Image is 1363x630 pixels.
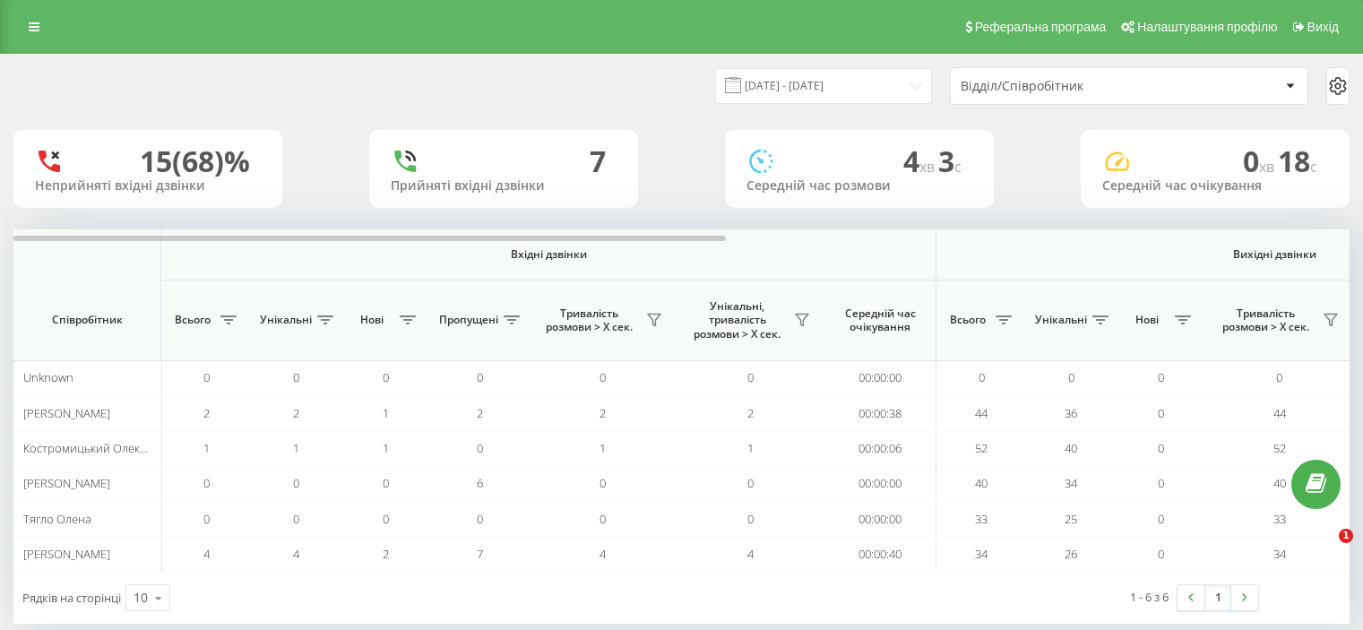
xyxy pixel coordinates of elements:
[203,405,210,421] span: 2
[824,360,936,395] td: 00:00:00
[1137,20,1277,34] span: Налаштування профілю
[954,157,962,177] span: c
[260,313,312,327] span: Унікальні
[1158,546,1164,562] span: 0
[938,142,962,180] span: 3
[1339,529,1353,543] span: 1
[383,369,389,385] span: 0
[1307,20,1339,34] span: Вихід
[824,537,936,572] td: 00:00:40
[1065,546,1077,562] span: 26
[1158,405,1164,421] span: 0
[824,431,936,466] td: 00:00:06
[824,395,936,430] td: 00:00:38
[1065,511,1077,527] span: 25
[975,20,1107,34] span: Реферальна програма
[600,475,606,491] span: 0
[22,590,121,606] span: Рядків на сторінці
[293,475,299,491] span: 0
[203,369,210,385] span: 0
[747,405,754,421] span: 2
[838,306,922,334] span: Середній час очікування
[170,313,215,327] span: Всього
[35,178,261,194] div: Неприйняті вхідні дзвінки
[824,466,936,501] td: 00:00:00
[1278,142,1317,180] span: 18
[979,369,985,385] span: 0
[975,511,988,527] span: 33
[477,511,483,527] span: 0
[1302,529,1345,572] iframe: Intercom live chat
[919,157,938,177] span: хв
[29,313,145,327] span: Співробітник
[747,511,754,527] span: 0
[293,440,299,456] span: 1
[477,369,483,385] span: 0
[23,475,110,491] span: [PERSON_NAME]
[1273,511,1286,527] span: 33
[1065,405,1077,421] span: 36
[600,440,606,456] span: 1
[383,511,389,527] span: 0
[203,511,210,527] span: 0
[600,405,606,421] span: 2
[203,546,210,562] span: 4
[140,144,250,178] div: 15 (68)%
[975,405,988,421] span: 44
[477,440,483,456] span: 0
[23,440,172,456] span: Костромицький Олександр
[203,475,210,491] span: 0
[747,475,754,491] span: 0
[1158,369,1164,385] span: 0
[391,178,617,194] div: Прийняті вхідні дзвінки
[746,178,972,194] div: Середній час розмови
[903,142,938,180] span: 4
[1065,475,1077,491] span: 34
[293,546,299,562] span: 4
[439,313,498,327] span: Пропущені
[1273,475,1286,491] span: 40
[961,79,1175,94] div: Відділ/Співробітник
[1065,440,1077,456] span: 40
[1068,369,1074,385] span: 0
[945,313,990,327] span: Всього
[747,369,754,385] span: 0
[383,405,389,421] span: 1
[1158,440,1164,456] span: 0
[1214,306,1317,334] span: Тривалість розмови > Х сек.
[477,546,483,562] span: 7
[293,511,299,527] span: 0
[203,440,210,456] span: 1
[23,405,110,421] span: [PERSON_NAME]
[1243,142,1278,180] span: 0
[383,546,389,562] span: 2
[1276,369,1282,385] span: 0
[1204,585,1231,610] a: 1
[1102,178,1328,194] div: Середній час очікування
[383,440,389,456] span: 1
[1273,440,1286,456] span: 52
[975,440,988,456] span: 52
[975,546,988,562] span: 34
[23,369,73,385] span: Unknown
[1273,405,1286,421] span: 44
[747,546,754,562] span: 4
[1158,511,1164,527] span: 0
[590,144,606,178] div: 7
[23,511,91,527] span: Тягло Олена
[383,475,389,491] span: 0
[824,501,936,536] td: 00:00:00
[600,546,606,562] span: 4
[600,511,606,527] span: 0
[1259,157,1278,177] span: хв
[293,405,299,421] span: 2
[538,306,641,334] span: Тривалість розмови > Х сек.
[1125,313,1169,327] span: Нові
[134,589,148,607] div: 10
[1310,157,1317,177] span: c
[975,475,988,491] span: 40
[686,299,789,341] span: Унікальні, тривалість розмови > Х сек.
[1035,313,1087,327] span: Унікальні
[477,475,483,491] span: 6
[1158,475,1164,491] span: 0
